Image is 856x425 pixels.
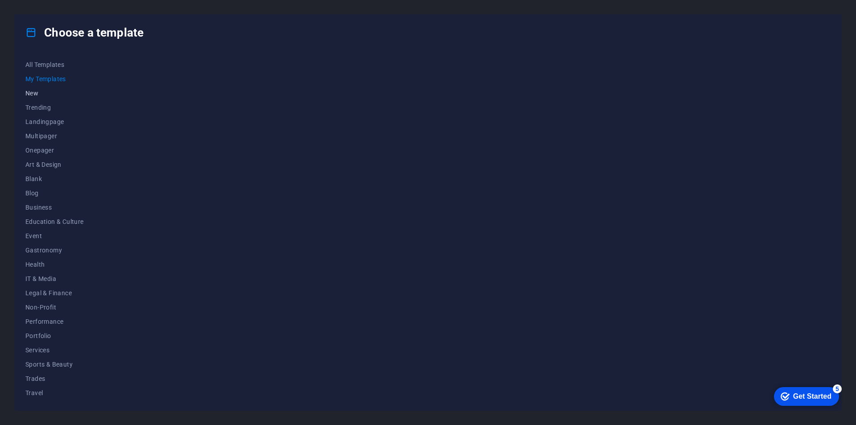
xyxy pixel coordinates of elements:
[25,104,84,111] span: Trending
[25,375,84,382] span: Trades
[25,257,84,272] button: Health
[25,371,84,386] button: Trades
[25,90,84,97] span: New
[25,389,84,396] span: Travel
[25,272,84,286] button: IT & Media
[25,186,84,200] button: Blog
[25,232,84,239] span: Event
[25,204,84,211] span: Business
[25,332,84,339] span: Portfolio
[25,147,84,154] span: Onepager
[25,129,84,143] button: Multipager
[25,261,84,268] span: Health
[25,115,84,129] button: Landingpage
[25,329,84,343] button: Portfolio
[25,314,84,329] button: Performance
[25,357,84,371] button: Sports & Beauty
[25,289,84,297] span: Legal & Finance
[25,229,84,243] button: Event
[25,318,84,325] span: Performance
[66,2,75,11] div: 5
[25,175,84,182] span: Blank
[25,132,84,140] span: Multipager
[25,343,84,357] button: Services
[7,4,72,23] div: Get Started 5 items remaining, 0% complete
[25,143,84,157] button: Onepager
[25,25,144,40] h4: Choose a template
[25,58,84,72] button: All Templates
[25,61,84,68] span: All Templates
[25,200,84,215] button: Business
[25,72,84,86] button: My Templates
[25,75,84,83] span: My Templates
[25,218,84,225] span: Education & Culture
[25,157,84,172] button: Art & Design
[25,100,84,115] button: Trending
[25,386,84,400] button: Travel
[25,243,84,257] button: Gastronomy
[25,347,84,354] span: Services
[25,300,84,314] button: Non-Profit
[25,215,84,229] button: Education & Culture
[25,86,84,100] button: New
[25,275,84,282] span: IT & Media
[25,161,84,168] span: Art & Design
[25,118,84,125] span: Landingpage
[25,247,84,254] span: Gastronomy
[25,361,84,368] span: Sports & Beauty
[26,10,65,18] div: Get Started
[25,304,84,311] span: Non-Profit
[25,286,84,300] button: Legal & Finance
[25,172,84,186] button: Blank
[25,190,84,197] span: Blog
